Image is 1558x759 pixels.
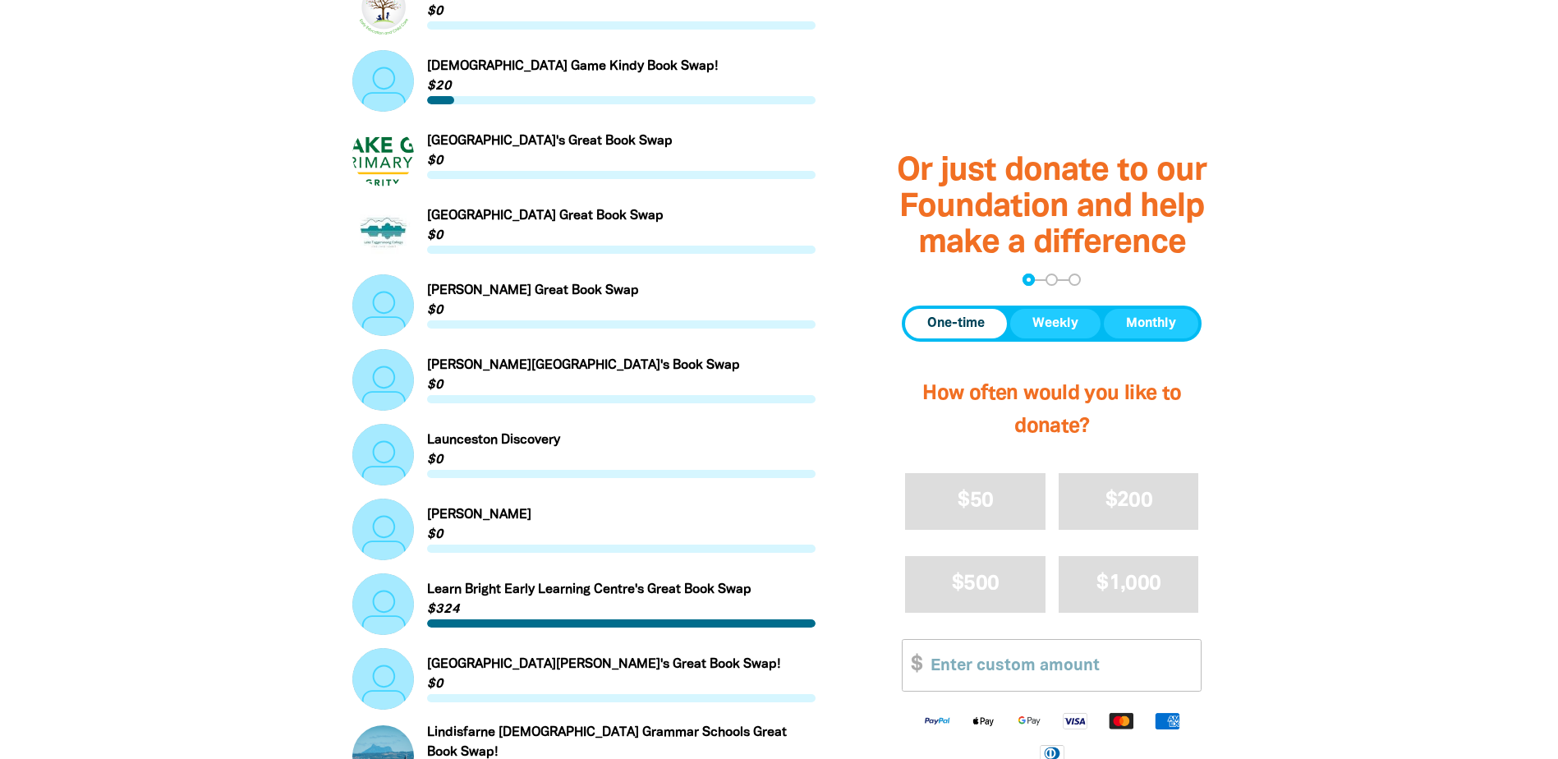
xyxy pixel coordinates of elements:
[1046,274,1058,286] button: Navigate to step 2 of 3 to enter your details
[1059,473,1199,530] button: $200
[1032,314,1078,333] span: Weekly
[905,556,1046,613] button: $500
[1096,574,1160,593] span: $1,000
[919,640,1201,690] input: Enter custom amount
[905,473,1046,530] button: $50
[1105,491,1152,510] span: $200
[1126,314,1176,333] span: Monthly
[902,306,1202,342] div: Donation frequency
[958,491,993,510] span: $50
[1144,711,1190,730] img: American Express logo
[914,711,960,730] img: Paypal logo
[960,711,1006,730] img: Apple Pay logo
[1069,274,1081,286] button: Navigate to step 3 of 3 to enter your payment details
[1104,309,1198,338] button: Monthly
[902,361,1202,460] h2: How often would you like to donate?
[1098,711,1144,730] img: Mastercard logo
[1010,309,1101,338] button: Weekly
[952,574,999,593] span: $500
[1052,711,1098,730] img: Visa logo
[903,640,922,690] span: $
[1023,274,1035,286] button: Navigate to step 1 of 3 to enter your donation amount
[1006,711,1052,730] img: Google Pay logo
[897,156,1206,259] span: Or just donate to our Foundation and help make a difference
[927,314,985,333] span: One-time
[905,309,1007,338] button: One-time
[1059,556,1199,613] button: $1,000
